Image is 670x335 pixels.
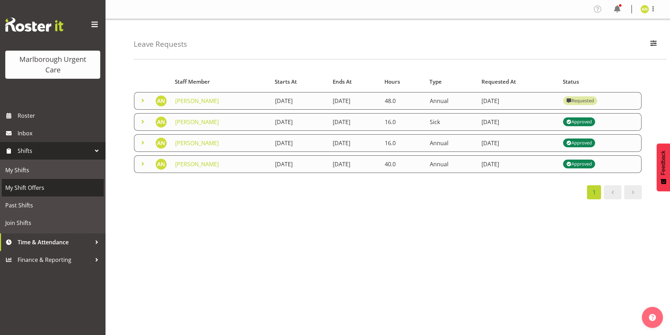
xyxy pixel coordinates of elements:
[429,78,442,86] span: Type
[381,92,426,110] td: 48.0
[640,5,649,13] img: alysia-newman-woods11835.jpg
[175,118,219,126] a: [PERSON_NAME]
[333,78,352,86] span: Ends At
[477,92,559,110] td: [DATE]
[477,155,559,173] td: [DATE]
[175,160,219,168] a: [PERSON_NAME]
[5,165,100,175] span: My Shifts
[271,113,329,131] td: [DATE]
[649,314,656,321] img: help-xxl-2.png
[477,113,559,131] td: [DATE]
[328,113,380,131] td: [DATE]
[175,97,219,105] a: [PERSON_NAME]
[5,18,63,32] img: Rosterit website logo
[328,134,380,152] td: [DATE]
[155,95,167,107] img: alysia-newman-woods11835.jpg
[426,113,478,131] td: Sick
[566,97,594,105] div: Requested
[426,134,478,152] td: Annual
[646,37,661,52] button: Filter Employees
[384,78,400,86] span: Hours
[381,113,426,131] td: 16.0
[566,139,592,147] div: Approved
[477,134,559,152] td: [DATE]
[2,197,104,214] a: Past Shifts
[155,116,167,128] img: alysia-newman-woods11835.jpg
[5,218,100,228] span: Join Shifts
[2,214,104,232] a: Join Shifts
[481,78,516,86] span: Requested At
[271,92,329,110] td: [DATE]
[5,182,100,193] span: My Shift Offers
[175,78,210,86] span: Staff Member
[381,155,426,173] td: 40.0
[18,237,91,247] span: Time & Attendance
[18,110,102,121] span: Roster
[271,155,329,173] td: [DATE]
[566,118,592,126] div: Approved
[328,155,380,173] td: [DATE]
[275,78,297,86] span: Starts At
[18,128,102,138] span: Inbox
[18,255,91,265] span: Finance & Reporting
[426,92,478,110] td: Annual
[271,134,329,152] td: [DATE]
[175,139,219,147] a: [PERSON_NAME]
[5,200,100,211] span: Past Shifts
[657,143,670,191] button: Feedback - Show survey
[2,161,104,179] a: My Shifts
[426,155,478,173] td: Annual
[566,160,592,168] div: Approved
[155,159,167,170] img: alysia-newman-woods11835.jpg
[134,40,187,48] h4: Leave Requests
[155,137,167,149] img: alysia-newman-woods11835.jpg
[328,92,380,110] td: [DATE]
[563,78,579,86] span: Status
[12,54,93,75] div: Marlborough Urgent Care
[2,179,104,197] a: My Shift Offers
[381,134,426,152] td: 16.0
[660,150,666,175] span: Feedback
[18,146,91,156] span: Shifts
